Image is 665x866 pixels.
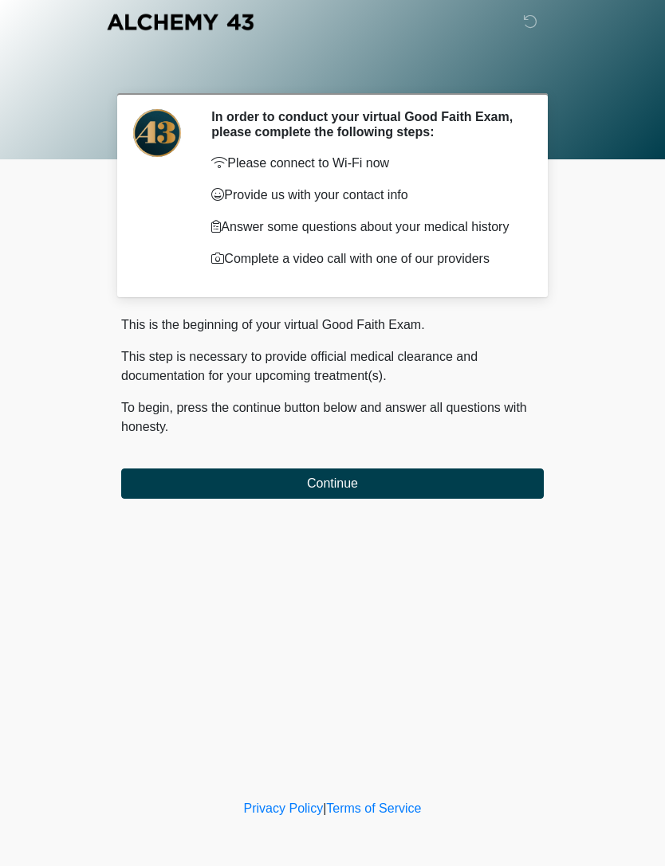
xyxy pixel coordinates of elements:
[121,398,544,437] p: To begin, press the continue button below and answer all questions with honesty.
[211,186,520,205] p: Provide us with your contact info
[211,154,520,173] p: Please connect to Wi-Fi now
[211,217,520,237] p: Answer some questions about your medical history
[133,109,181,157] img: Agent Avatar
[121,468,544,499] button: Continue
[326,801,421,815] a: Terms of Service
[105,12,255,32] img: Alchemy 43 Logo
[244,801,324,815] a: Privacy Policy
[121,315,544,335] p: This is the beginning of your virtual Good Faith Exam.
[211,249,520,268] p: Complete a video call with one of our providers
[323,801,326,815] a: |
[211,109,520,139] h2: In order to conduct your virtual Good Faith Exam, please complete the following steps:
[121,347,544,386] p: This step is necessary to provide official medical clearance and documentation for your upcoming ...
[109,57,556,87] h1: ‎ ‎ ‎ ‎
